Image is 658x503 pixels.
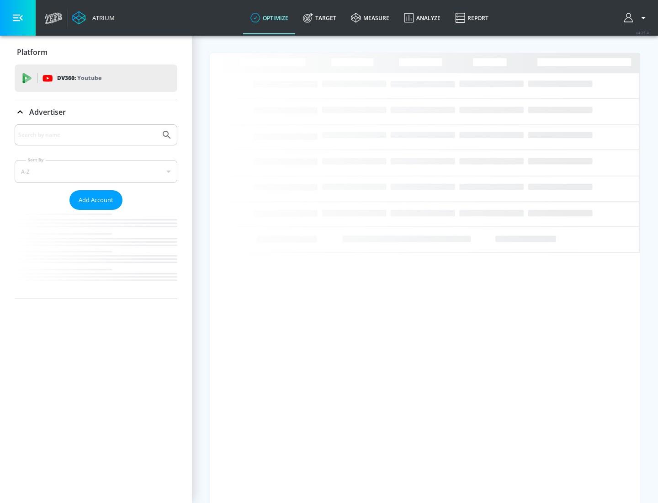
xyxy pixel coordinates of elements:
p: Youtube [77,73,101,83]
div: Advertiser [15,124,177,299]
nav: list of Advertiser [15,210,177,299]
input: Search by name [18,129,157,141]
p: DV360: [57,73,101,83]
div: Advertiser [15,99,177,125]
a: Target [296,1,344,34]
a: optimize [243,1,296,34]
a: Analyze [397,1,448,34]
label: Sort By [26,157,46,163]
p: Platform [17,47,48,57]
div: DV360: Youtube [15,64,177,92]
button: Add Account [69,190,122,210]
a: Atrium [72,11,115,25]
p: Advertiser [29,107,66,117]
div: A-Z [15,160,177,183]
div: Platform [15,39,177,65]
a: Report [448,1,496,34]
span: v 4.25.4 [636,30,649,35]
a: measure [344,1,397,34]
div: Atrium [89,14,115,22]
span: Add Account [79,195,113,205]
